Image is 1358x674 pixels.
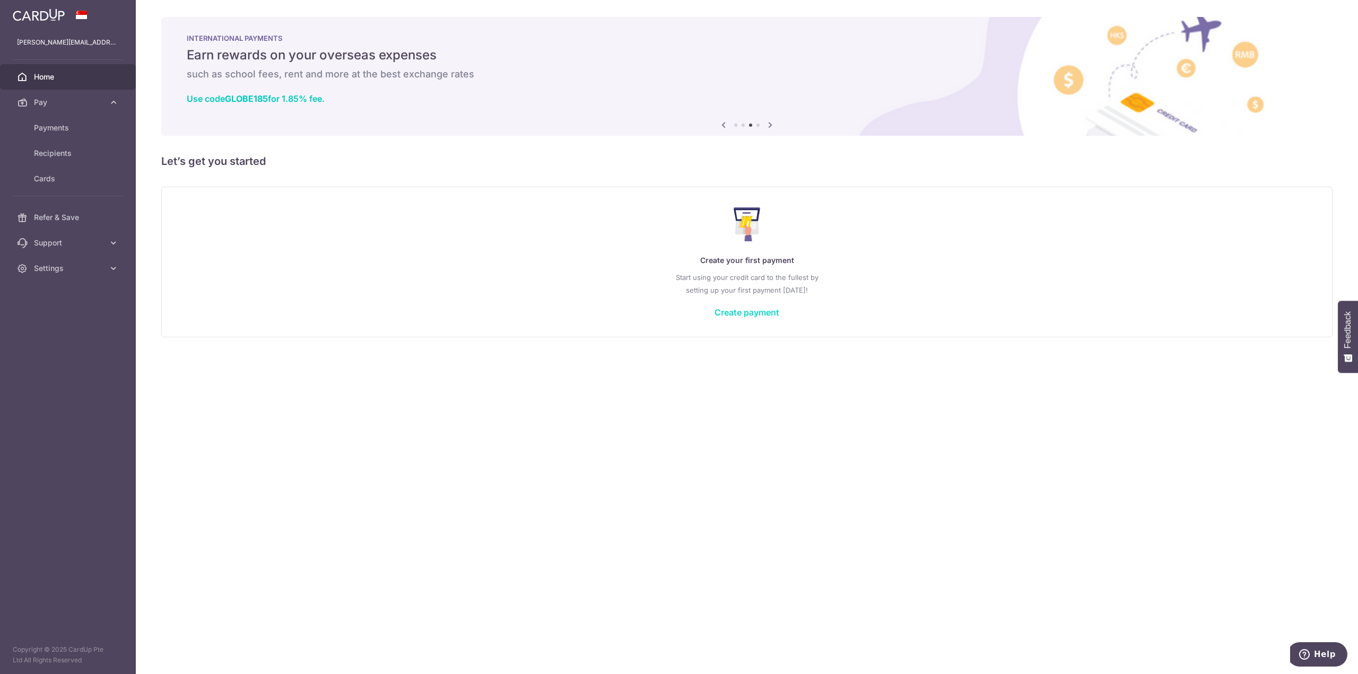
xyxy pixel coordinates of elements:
a: Use codeGLOBE185for 1.85% fee. [187,93,325,104]
span: Feedback [1343,311,1353,348]
span: Home [34,72,104,82]
button: Feedback - Show survey [1338,301,1358,373]
p: Create your first payment [183,254,1311,267]
p: INTERNATIONAL PAYMENTS [187,34,1307,42]
span: Payments [34,122,104,133]
iframe: Opens a widget where you can find more information [1290,642,1347,669]
a: Create payment [715,307,779,318]
span: Pay [34,97,104,108]
span: Support [34,238,104,248]
span: Cards [34,173,104,184]
h5: Let’s get you started [161,153,1333,170]
b: GLOBE185 [225,93,268,104]
img: CardUp [13,8,65,21]
img: International Payment Banner [161,17,1333,136]
h5: Earn rewards on your overseas expenses [187,47,1307,64]
p: Start using your credit card to the fullest by setting up your first payment [DATE]! [183,271,1311,296]
h6: such as school fees, rent and more at the best exchange rates [187,68,1307,81]
p: [PERSON_NAME][EMAIL_ADDRESS][DOMAIN_NAME] [17,37,119,48]
span: Settings [34,263,104,274]
img: Make Payment [734,207,761,241]
span: Refer & Save [34,212,104,223]
span: Recipients [34,148,104,159]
